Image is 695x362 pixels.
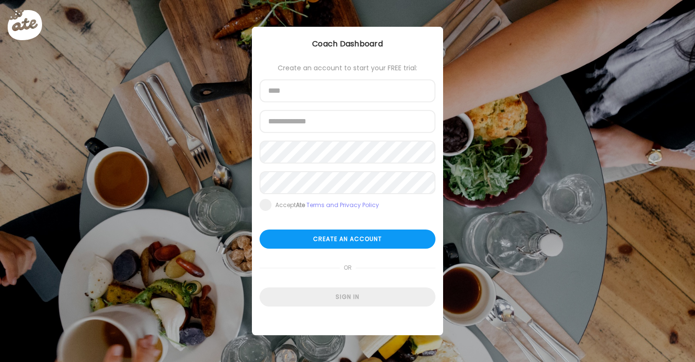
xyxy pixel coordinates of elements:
div: Accept [275,201,379,209]
a: Terms and Privacy Policy [306,201,379,209]
div: Create an account to start your FREE trial: [260,64,435,72]
div: Coach Dashboard [252,38,443,50]
span: or [340,258,356,277]
div: Create an account [260,230,435,249]
b: Ate [296,201,305,209]
div: Sign in [260,287,435,307]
